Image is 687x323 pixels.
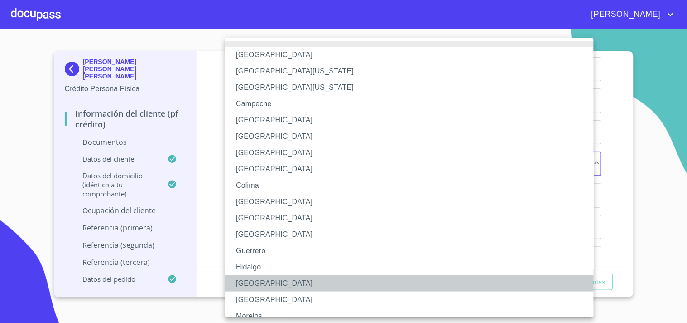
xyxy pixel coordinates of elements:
[225,177,601,194] li: Colima
[225,112,601,128] li: [GEOGRAPHIC_DATA]
[225,79,601,96] li: [GEOGRAPHIC_DATA][US_STATE]
[225,63,601,79] li: [GEOGRAPHIC_DATA][US_STATE]
[225,210,601,226] li: [GEOGRAPHIC_DATA]
[225,128,601,145] li: [GEOGRAPHIC_DATA]
[225,275,601,292] li: [GEOGRAPHIC_DATA]
[225,47,601,63] li: [GEOGRAPHIC_DATA]
[225,161,601,177] li: [GEOGRAPHIC_DATA]
[225,194,601,210] li: [GEOGRAPHIC_DATA]
[225,243,601,259] li: Guerrero
[225,259,601,275] li: Hidalgo
[225,145,601,161] li: [GEOGRAPHIC_DATA]
[225,226,601,243] li: [GEOGRAPHIC_DATA]
[225,96,601,112] li: Campeche
[225,292,601,308] li: [GEOGRAPHIC_DATA]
